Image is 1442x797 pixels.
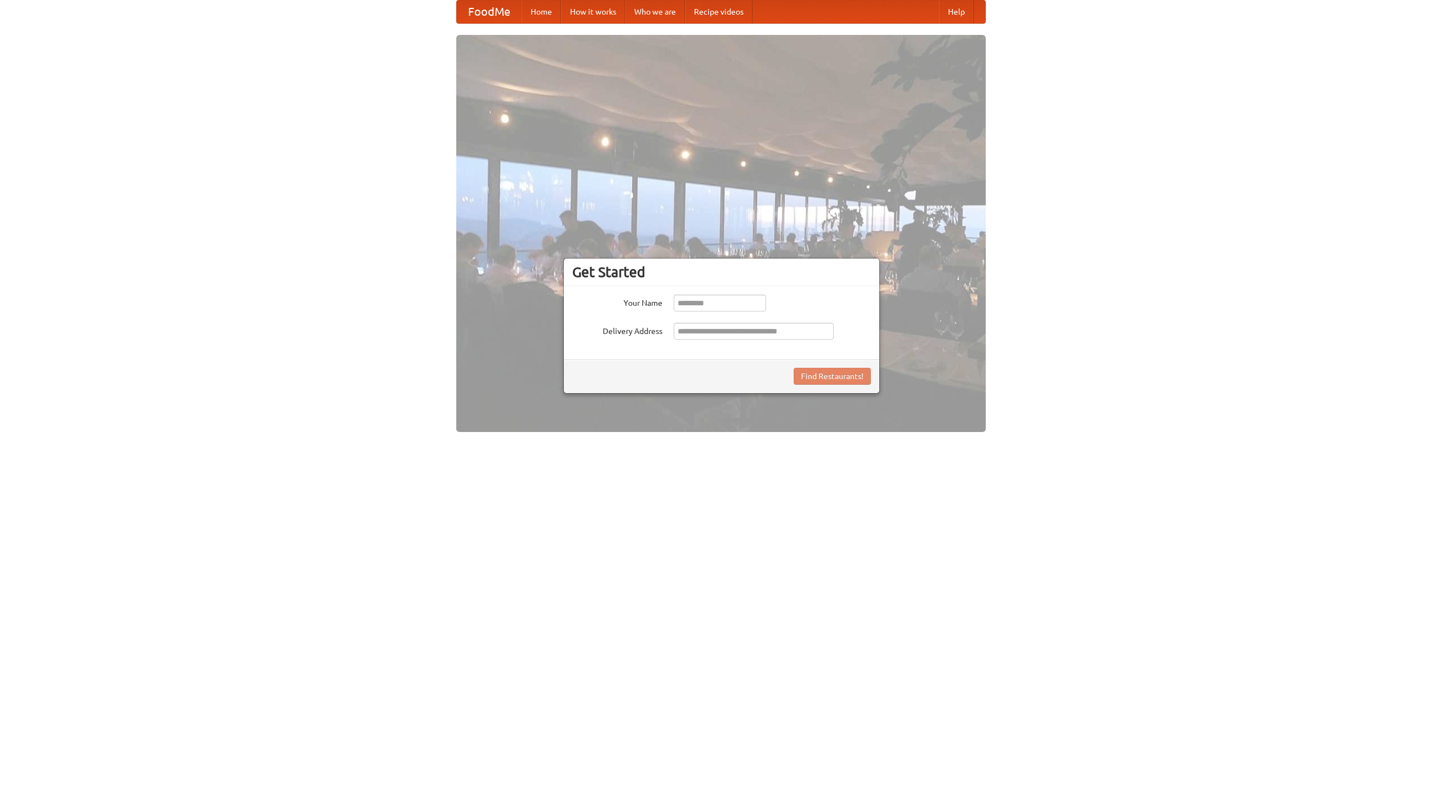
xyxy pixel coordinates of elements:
label: Delivery Address [572,323,662,337]
label: Your Name [572,295,662,309]
button: Find Restaurants! [794,368,871,385]
h3: Get Started [572,264,871,280]
a: FoodMe [457,1,522,23]
a: Recipe videos [685,1,753,23]
a: Home [522,1,561,23]
a: Who we are [625,1,685,23]
a: How it works [561,1,625,23]
a: Help [939,1,974,23]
